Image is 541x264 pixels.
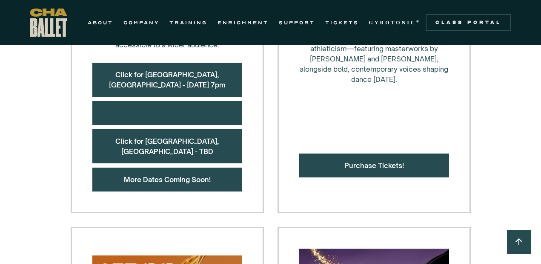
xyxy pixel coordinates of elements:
[109,70,225,89] a: Click for [GEOGRAPHIC_DATA], [GEOGRAPHIC_DATA] - [DATE] 7pm
[344,161,404,170] a: Purchase Tickets!
[369,20,416,26] strong: GYROTONIC
[299,13,449,84] div: Presenting four ballets that embody fluid athleticism—featuring masterworks by [PERSON_NAME] and ...
[123,17,159,28] a: COMPANY
[30,9,67,37] a: home
[169,17,207,28] a: TRAINING
[369,17,421,28] a: GYROTONIC®
[431,19,506,26] div: Class Portal
[416,19,421,23] sup: ®
[124,175,211,184] a: More Dates Coming Soon!
[325,17,359,28] a: TICKETS
[279,17,315,28] a: SUPPORT
[426,14,511,31] a: Class Portal
[115,137,219,156] a: Click for [GEOGRAPHIC_DATA], [GEOGRAPHIC_DATA] - TBD
[218,17,269,28] a: ENRICHMENT
[88,17,113,28] a: ABOUT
